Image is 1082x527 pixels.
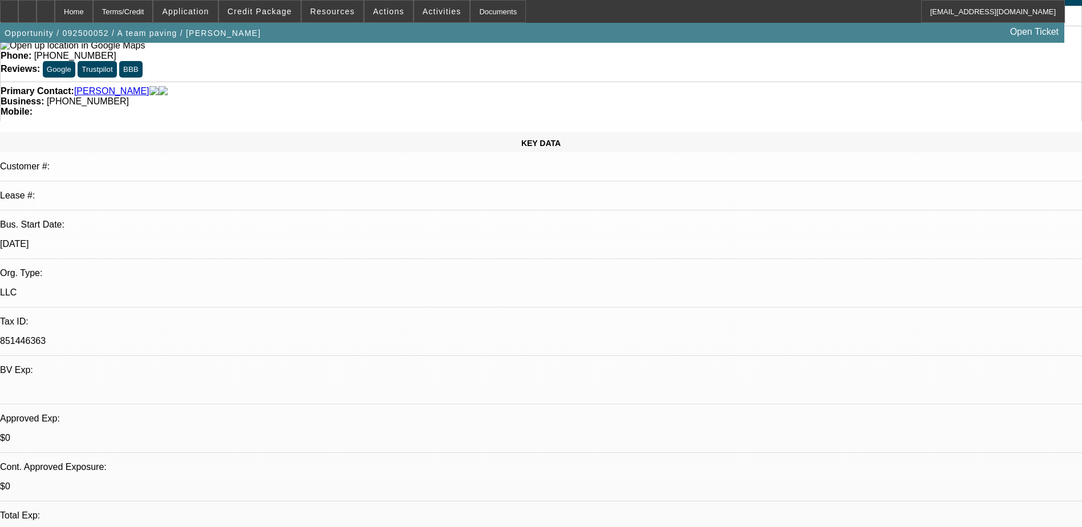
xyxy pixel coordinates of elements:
span: Activities [423,7,461,16]
strong: Phone: [1,51,31,60]
button: Trustpilot [78,61,116,78]
button: Activities [414,1,470,22]
strong: Business: [1,96,44,106]
span: KEY DATA [521,139,561,148]
span: Opportunity / 092500052 / A team paving / [PERSON_NAME] [5,29,261,38]
span: Resources [310,7,355,16]
a: View Google Maps [1,40,145,50]
span: Actions [373,7,404,16]
span: [PHONE_NUMBER] [47,96,129,106]
a: Open Ticket [1006,22,1063,42]
button: Application [153,1,217,22]
strong: Primary Contact: [1,86,74,96]
span: Application [162,7,209,16]
button: Actions [364,1,413,22]
img: linkedin-icon.png [159,86,168,96]
button: Credit Package [219,1,301,22]
img: facebook-icon.png [149,86,159,96]
a: [PERSON_NAME] [74,86,149,96]
strong: Reviews: [1,64,40,74]
strong: Mobile: [1,107,33,116]
button: Google [43,61,75,78]
span: [PHONE_NUMBER] [34,51,116,60]
button: BBB [119,61,143,78]
button: Resources [302,1,363,22]
span: Credit Package [228,7,292,16]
